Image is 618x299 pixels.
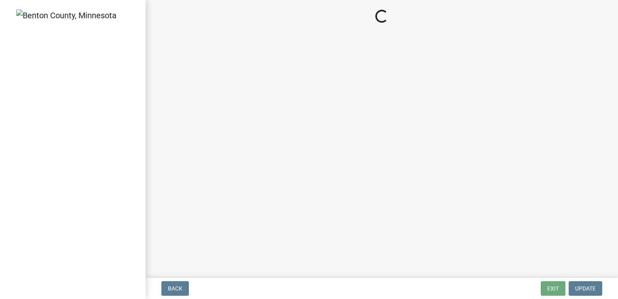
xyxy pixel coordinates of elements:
[569,281,602,296] button: Update
[541,281,565,296] button: Exit
[168,285,182,292] span: Back
[161,281,189,296] button: Back
[575,285,596,292] span: Update
[16,9,116,21] img: Benton County, Minnesota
